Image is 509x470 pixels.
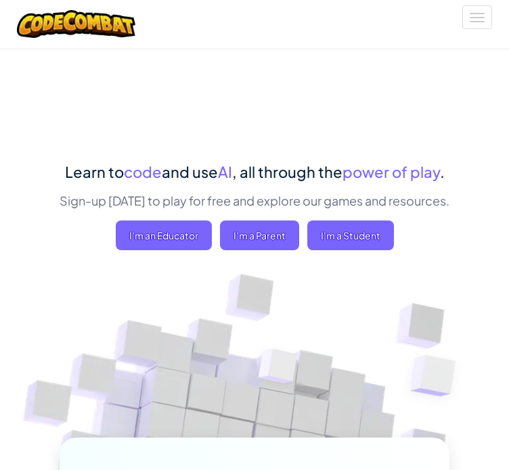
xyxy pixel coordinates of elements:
[220,220,299,250] a: I'm a Parent
[17,10,135,38] img: CodeCombat logo
[162,162,218,181] span: and use
[307,220,394,250] button: I'm a Student
[342,162,440,181] span: power of play
[124,162,162,181] span: code
[65,162,124,181] span: Learn to
[116,220,212,250] a: I'm an Educator
[60,191,449,210] p: Sign-up [DATE] to play for free and explore our games and resources.
[218,162,232,181] span: AI
[236,325,319,413] img: Overlap cubes
[440,162,445,181] span: .
[232,162,342,181] span: , all through the
[387,327,488,425] img: Overlap cubes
